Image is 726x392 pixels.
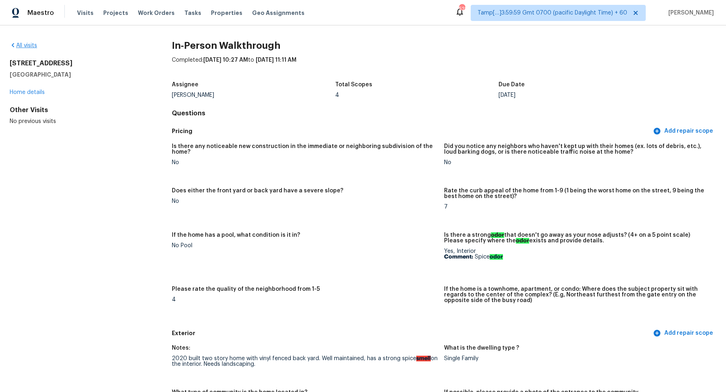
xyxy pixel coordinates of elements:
[184,10,201,16] span: Tasks
[172,144,438,155] h5: Is there any noticeable new construction in the immediate or neighboring subdivision of the home?
[651,124,716,139] button: Add repair scope
[77,9,94,17] span: Visits
[172,92,335,98] div: [PERSON_NAME]
[444,160,710,165] div: No
[444,356,710,361] div: Single Family
[444,144,710,155] h5: Did you notice any neighbors who haven't kept up with their homes (ex. lots of debris, etc.), lou...
[516,238,529,244] ah_el_jm_1744356538015: odor
[172,82,198,88] h5: Assignee
[10,119,56,124] span: No previous visits
[252,9,305,17] span: Geo Assignments
[416,356,431,361] ah_el_jm_1753370830464: smell
[103,9,128,17] span: Projects
[499,82,525,88] h5: Due Date
[172,42,716,50] h2: In-Person Walkthrough
[444,286,710,303] h5: If the home is a townhome, apartment, or condo: Where does the subject property sit with regards ...
[172,198,438,204] div: No
[138,9,175,17] span: Work Orders
[444,248,710,260] div: Yes, Interior
[10,59,146,67] h2: [STREET_ADDRESS]
[256,57,296,63] span: [DATE] 11:11 AM
[499,92,662,98] div: [DATE]
[491,232,504,238] ah_el_jm_1744356538015: odor
[211,9,242,17] span: Properties
[444,232,710,244] h5: Is there a strong that doesn't go away as your nose adjusts? (4+ on a 5 point scale) Please speci...
[172,297,438,302] div: 4
[10,106,146,114] div: Other Visits
[172,188,343,194] h5: Does either the front yard or back yard have a severe slope?
[651,326,716,341] button: Add repair scope
[459,5,465,13] div: 522
[478,9,627,17] span: Tamp[…]3:59:59 Gmt 0700 (pacific Daylight Time) + 60
[10,43,37,48] a: All visits
[665,9,714,17] span: [PERSON_NAME]
[444,254,710,260] p: Spice
[10,71,146,79] h5: [GEOGRAPHIC_DATA]
[10,90,45,95] a: Home details
[444,204,710,210] div: 7
[172,243,438,248] div: No Pool
[172,127,651,136] h5: Pricing
[27,9,54,17] span: Maestro
[655,126,713,136] span: Add repair scope
[172,56,716,77] div: Completed: to
[444,345,519,351] h5: What is the dwelling type ?
[490,254,503,260] ah_el_jm_1744356538015: odor
[335,92,499,98] div: 4
[172,286,320,292] h5: Please rate the quality of the neighborhood from 1-5
[655,328,713,338] span: Add repair scope
[172,356,438,367] div: 2020 built two story home with vinyl fenced back yard. Well maintained, has a strong spice on the...
[203,57,248,63] span: [DATE] 10:27 AM
[172,329,651,338] h5: Exterior
[335,82,372,88] h5: Total Scopes
[172,232,300,238] h5: If the home has a pool, what condition is it in?
[172,109,716,117] h4: Questions
[172,160,438,165] div: No
[444,254,473,260] b: Comment:
[172,345,190,351] h5: Notes:
[444,188,710,199] h5: Rate the curb appeal of the home from 1-9 (1 being the worst home on the street, 9 being the best...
